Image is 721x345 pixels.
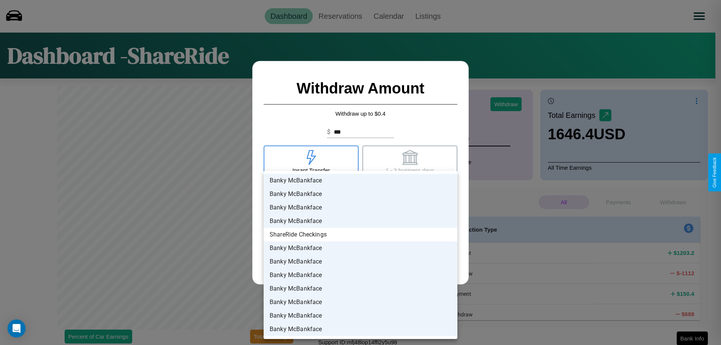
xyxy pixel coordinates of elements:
li: Banky McBankface [264,187,457,201]
li: Banky McBankface [264,295,457,309]
div: Open Intercom Messenger [8,319,26,337]
li: Banky McBankface [264,309,457,322]
div: Give Feedback [712,157,717,188]
li: Banky McBankface [264,322,457,336]
li: Banky McBankface [264,268,457,282]
li: Banky McBankface [264,214,457,228]
li: Banky McBankface [264,241,457,255]
li: Banky McBankface [264,282,457,295]
li: Banky McBankface [264,174,457,187]
li: Banky McBankface [264,255,457,268]
li: Banky McBankface [264,201,457,214]
li: ShareRide Checkings [264,228,457,241]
